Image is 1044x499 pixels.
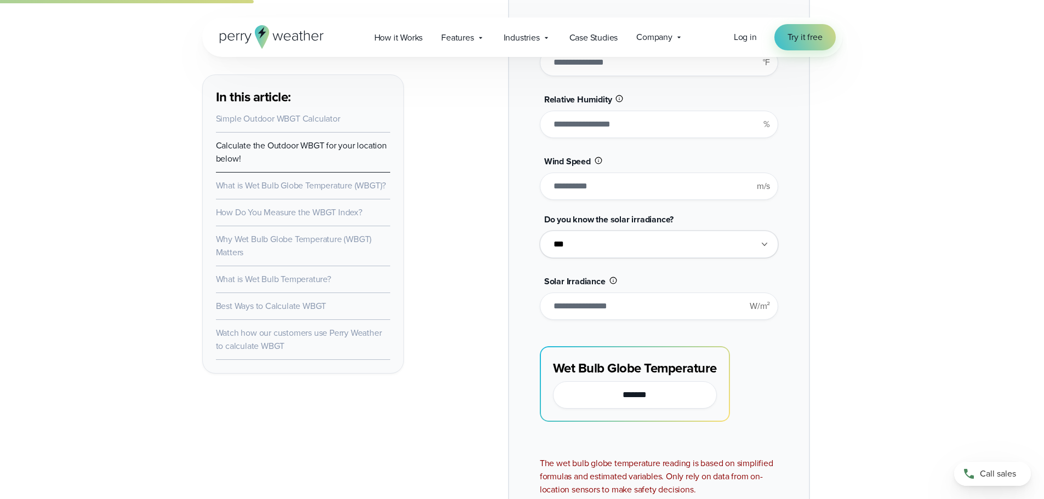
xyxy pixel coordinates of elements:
span: Do you know the solar irradiance? [544,213,674,226]
a: How Do You Measure the WBGT Index? [216,206,362,219]
a: Log in [734,31,757,44]
a: Case Studies [560,26,627,49]
span: Solar Irradiance [544,275,606,288]
span: Company [636,31,672,44]
a: What is Wet Bulb Temperature? [216,273,331,285]
a: Best Ways to Calculate WBGT [216,300,327,312]
a: What is Wet Bulb Globe Temperature (WBGT)? [216,179,386,192]
span: Relative Humidity [544,93,612,106]
a: How it Works [365,26,432,49]
a: Try it free [774,24,836,50]
a: Why Wet Bulb Globe Temperature (WBGT) Matters [216,233,372,259]
span: Call sales [980,467,1016,480]
span: Industries [504,31,540,44]
span: Log in [734,31,757,43]
span: How it Works [374,31,423,44]
a: Call sales [954,462,1031,486]
a: Calculate the Outdoor WBGT for your location below! [216,139,387,165]
a: Simple Outdoor WBGT Calculator [216,112,340,125]
span: Wind Speed [544,155,591,168]
span: Features [441,31,473,44]
h3: In this article: [216,88,390,106]
div: The wet bulb globe temperature reading is based on simplified formulas and estimated variables. O... [540,457,778,496]
span: Case Studies [569,31,618,44]
span: Try it free [788,31,823,44]
a: Watch how our customers use Perry Weather to calculate WBGT [216,326,382,352]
